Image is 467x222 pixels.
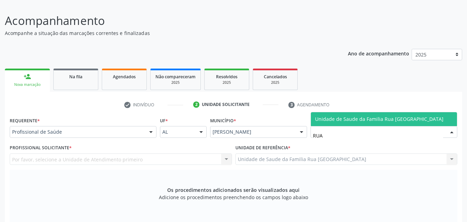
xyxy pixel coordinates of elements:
[264,74,287,80] span: Cancelados
[24,73,31,80] div: person_add
[159,194,308,201] span: Adicione os procedimentos preenchendo os campos logo abaixo
[193,101,199,108] div: 2
[162,128,192,135] span: AL
[202,101,250,108] div: Unidade solicitante
[10,115,40,126] label: Requerente
[313,128,443,142] input: Unidade de atendimento
[235,143,290,153] label: Unidade de referência
[155,80,196,85] div: 2025
[209,80,244,85] div: 2025
[69,74,82,80] span: Na fila
[210,115,236,126] label: Município
[216,74,237,80] span: Resolvidos
[167,186,299,194] span: Os procedimentos adicionados serão visualizados aqui
[213,128,293,135] span: [PERSON_NAME]
[10,82,45,87] div: Nova marcação
[258,80,293,85] div: 2025
[160,115,168,126] label: UF
[12,128,142,135] span: Profissional de Saúde
[5,29,325,37] p: Acompanhe a situação das marcações correntes e finalizadas
[113,74,136,80] span: Agendados
[155,74,196,80] span: Não compareceram
[10,143,72,153] label: Profissional Solicitante
[5,12,325,29] p: Acompanhamento
[315,116,443,122] span: Unidade de Saude da Familia Rua [GEOGRAPHIC_DATA]
[348,49,409,57] p: Ano de acompanhamento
